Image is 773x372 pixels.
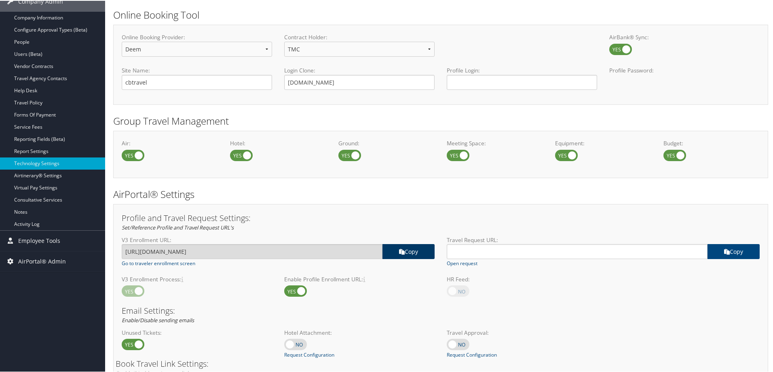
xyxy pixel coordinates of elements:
label: Online Booking Provider: [122,32,272,40]
label: Meeting Space: [447,138,543,147]
em: Enable/Disable sending emails [122,316,194,323]
label: V3 Enrollment URL: [122,235,435,243]
label: Budget: [663,138,760,147]
label: Site Name: [122,66,272,74]
label: Enable Profile Enrollment URL: [284,274,435,283]
label: Equipment: [555,138,651,147]
h2: Online Booking Tool [113,7,768,21]
label: Travel Approval: [447,328,597,336]
label: Unused Tickets: [122,328,272,336]
label: Air: [122,138,218,147]
label: Contract Holder: [284,32,435,40]
label: Profile Password: [609,66,760,89]
label: Login Clone: [284,66,435,74]
h2: AirPortal® Settings [113,187,768,200]
a: Request Configuration [284,351,334,358]
h3: Book Travel Link Settings: [116,359,766,367]
a: Open request [447,259,477,266]
a: Go to traveler enrollment screen [122,259,195,266]
label: Hotel: [230,138,326,147]
label: V3 Enrollment Process: [122,274,272,283]
label: Ground: [338,138,435,147]
a: copy [708,243,760,258]
h3: Profile and Travel Request Settings: [122,213,760,221]
span: AirPortal® Admin [18,251,66,271]
label: AirBank® Sync: [609,32,760,40]
label: AirBank® Sync [609,43,632,54]
span: Employee Tools [18,230,60,250]
label: Hotel Attachment: [284,328,435,336]
a: Request Configuration [447,351,497,358]
label: Profile Login: [447,66,597,89]
label: Travel Request URL: [447,235,760,243]
h2: Group Travel Management [113,113,768,127]
em: Set/Reference Profile and Travel Request URL's [122,223,234,230]
a: copy [382,243,435,258]
h3: Email Settings: [122,306,760,314]
input: Profile Login: [447,74,597,89]
label: HR Feed: [447,274,597,283]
